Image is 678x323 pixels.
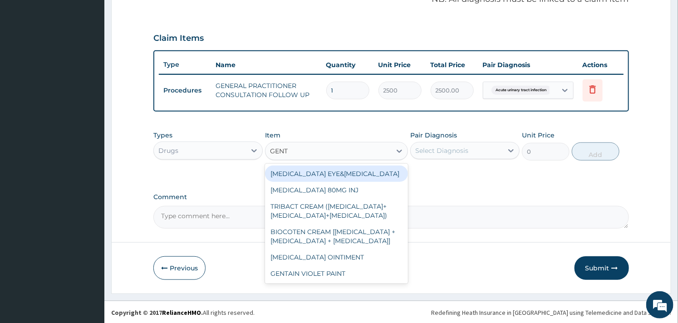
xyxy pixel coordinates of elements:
div: BIOCOTEN CREAM [[MEDICAL_DATA] + [MEDICAL_DATA] + [MEDICAL_DATA]] [265,224,408,249]
div: GENTAIN VIOLET PAINT [265,265,408,282]
th: Type [159,56,211,73]
th: Actions [578,56,624,74]
div: Redefining Heath Insurance in [GEOGRAPHIC_DATA] using Telemedicine and Data Science! [431,308,671,317]
th: Name [211,56,321,74]
th: Total Price [426,56,478,74]
button: Submit [575,256,629,280]
div: [MEDICAL_DATA] EYE&[MEDICAL_DATA] [265,166,408,182]
label: Unit Price [522,131,555,140]
label: Pair Diagnosis [410,131,457,140]
textarea: Type your message and hit 'Enter' [5,221,173,253]
div: Drugs [158,146,178,155]
span: We're online! [53,101,125,193]
button: Add [572,142,619,161]
strong: Copyright © 2017 . [111,308,203,317]
label: Types [153,132,172,139]
div: Chat with us now [47,51,152,63]
h3: Claim Items [153,34,204,44]
label: Comment [153,193,629,201]
span: Acute urinary tract infection [491,86,551,95]
div: Minimize live chat window [149,5,171,26]
th: Unit Price [374,56,426,74]
label: Item [265,131,280,140]
img: d_794563401_company_1708531726252_794563401 [17,45,37,68]
button: Previous [153,256,206,280]
div: [MEDICAL_DATA] OINTIMENT [265,249,408,265]
a: RelianceHMO [162,308,201,317]
th: Pair Diagnosis [478,56,578,74]
div: Select Diagnosis [415,146,468,155]
td: Procedures [159,82,211,99]
th: Quantity [322,56,374,74]
td: GENERAL PRACTITIONER CONSULTATION FOLLOW UP [211,77,321,104]
div: [MEDICAL_DATA] 80MG INJ [265,182,408,198]
div: TRIBACT CREAM ([MEDICAL_DATA]+[MEDICAL_DATA]+[MEDICAL_DATA]) [265,198,408,224]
